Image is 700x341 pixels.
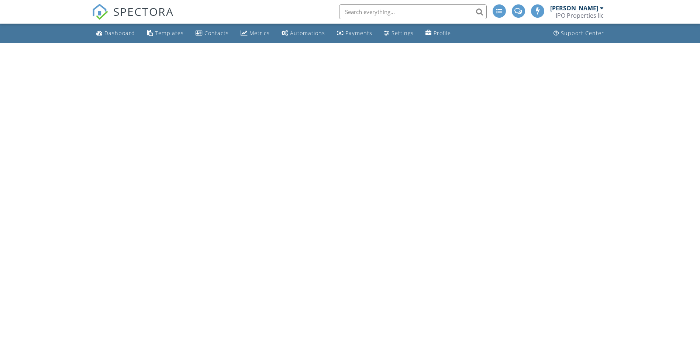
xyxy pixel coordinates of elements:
[550,4,598,12] div: [PERSON_NAME]
[423,27,454,40] a: Company Profile
[92,10,174,25] a: SPECTORA
[155,30,184,37] div: Templates
[193,27,232,40] a: Contacts
[249,30,270,37] div: Metrics
[144,27,187,40] a: Templates
[238,27,273,40] a: Metrics
[381,27,417,40] a: Settings
[279,27,328,40] a: Automations (Advanced)
[113,4,174,19] span: SPECTORA
[339,4,487,19] input: Search everything...
[345,30,372,37] div: Payments
[92,4,108,20] img: The Best Home Inspection Software - Spectora
[104,30,135,37] div: Dashboard
[561,30,604,37] div: Support Center
[551,27,607,40] a: Support Center
[334,27,375,40] a: Payments
[556,12,604,19] div: IPO Properties llc
[204,30,229,37] div: Contacts
[434,30,451,37] div: Profile
[93,27,138,40] a: Dashboard
[392,30,414,37] div: Settings
[290,30,325,37] div: Automations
